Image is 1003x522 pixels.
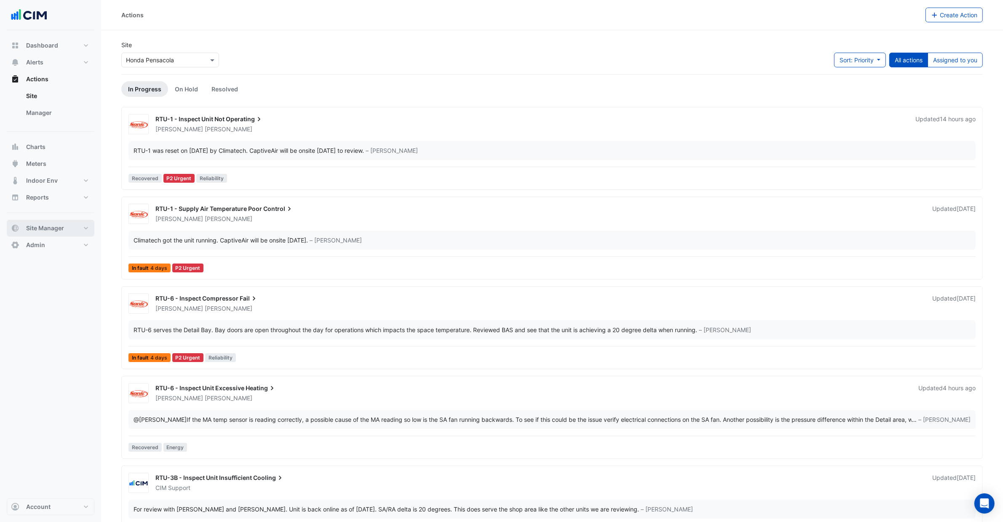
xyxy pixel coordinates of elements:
[928,53,983,67] button: Assigned to you
[134,146,364,155] div: RTU-1 was reset on [DATE] by Climatech. CaptiveAir will be onsite [DATE] to review.
[129,479,148,487] img: CIM
[26,160,46,168] span: Meters
[155,484,166,491] span: CIM
[19,88,94,104] a: Site
[11,224,19,232] app-icon: Site Manager
[263,205,294,213] span: Control
[7,155,94,172] button: Meters
[134,415,912,424] div: If the MA temp sensor is reading correctly, a possible cause of the MA reading so low is the SA f...
[128,264,171,272] span: In fault
[134,415,971,424] div: …
[246,384,276,392] span: Heating
[121,81,168,97] a: In Progress
[957,474,976,481] span: Fri 12-Sep-2025 00:13 AEST
[11,241,19,249] app-icon: Admin
[11,143,19,151] app-icon: Charts
[11,75,19,83] app-icon: Actions
[26,224,64,232] span: Site Manager
[26,503,51,511] span: Account
[129,210,148,218] img: Sonic Automotive
[150,266,167,271] span: 4 days
[205,353,236,362] span: Reliability
[932,474,976,492] div: Updated
[129,120,148,129] img: Sonic Automotive
[26,75,48,83] span: Actions
[121,11,144,19] div: Actions
[155,394,203,402] span: [PERSON_NAME]
[918,415,971,424] span: – [PERSON_NAME]
[7,71,94,88] button: Actions
[205,125,252,133] span: [PERSON_NAME]
[7,189,94,206] button: Reports
[134,236,308,245] div: Climatech got the unit running. CaptiveAir will be onsite [DATE].
[840,56,874,64] span: Sort: Priority
[11,176,19,185] app-icon: Indoor Env
[168,81,205,97] a: On Hold
[366,146,418,155] span: – [PERSON_NAME]
[205,81,245,97] a: Resolved
[134,416,187,423] span: lucy.rogers@sonicautomotive.com [Sonic Automotive]
[889,53,928,67] button: All actions
[226,115,263,123] span: Operating
[205,215,252,223] span: [PERSON_NAME]
[150,355,167,360] span: 4 days
[155,115,225,123] span: RTU-1 - Inspect Unit Not
[834,53,886,67] button: Sort: Priority
[11,193,19,202] app-icon: Reports
[957,205,976,212] span: Wed 24-Sep-2025 06:01 AEST
[932,205,976,223] div: Updated
[11,160,19,168] app-icon: Meters
[129,389,148,398] img: Sonic Automotive
[7,54,94,71] button: Alerts
[128,353,171,362] span: In fault
[940,115,976,123] span: Wed 24-Sep-2025 23:45 AEST
[11,41,19,50] app-icon: Dashboard
[974,493,995,514] div: Open Intercom Messenger
[26,143,45,151] span: Charts
[925,8,983,22] button: Create Action
[310,236,362,245] span: – [PERSON_NAME]
[121,40,132,49] label: Site
[943,384,976,391] span: Thu 25-Sep-2025 09:19 AEST
[163,174,195,183] div: P2 Urgent
[155,215,203,222] span: [PERSON_NAME]
[915,115,976,133] div: Updated
[26,58,43,67] span: Alerts
[163,443,187,452] span: Energy
[134,505,639,514] div: For review with [PERSON_NAME] and [PERSON_NAME]. Unit is back online as of [DATE]. SA/RA delta is...
[7,138,94,155] button: Charts
[155,474,252,481] span: RTU-3B - Inspect Unit Insufficient
[168,484,190,492] span: Support
[134,325,697,334] div: RTU-6 serves the Detail Bay. Bay doors are open throughout the day for operations which impacts t...
[940,11,977,19] span: Create Action
[155,384,244,391] span: RTU-6 - Inspect Unit Excessive
[172,353,204,362] div: P2 Urgent
[932,294,976,313] div: Updated
[957,295,976,302] span: Tue 23-Sep-2025 22:55 AEST
[7,220,94,237] button: Site Manager
[196,174,227,183] span: Reliability
[918,384,976,402] div: Updated
[26,176,58,185] span: Indoor Env
[26,41,58,50] span: Dashboard
[7,37,94,54] button: Dashboard
[128,174,162,183] span: Recovered
[155,205,262,212] span: RTU-1 - Supply Air Temperature Poor
[641,505,693,514] span: – [PERSON_NAME]
[7,88,94,125] div: Actions
[129,300,148,308] img: Sonic Automotive
[26,193,49,202] span: Reports
[26,241,45,249] span: Admin
[128,443,162,452] span: Recovered
[11,58,19,67] app-icon: Alerts
[172,264,204,272] div: P2 Urgent
[155,295,238,302] span: RTU-6 - Inspect Compressor
[155,305,203,312] span: [PERSON_NAME]
[253,474,284,482] span: Cooling
[205,304,252,313] span: [PERSON_NAME]
[10,7,48,24] img: Company Logo
[7,172,94,189] button: Indoor Env
[205,394,252,402] span: [PERSON_NAME]
[240,294,258,303] span: Fail
[7,498,94,515] button: Account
